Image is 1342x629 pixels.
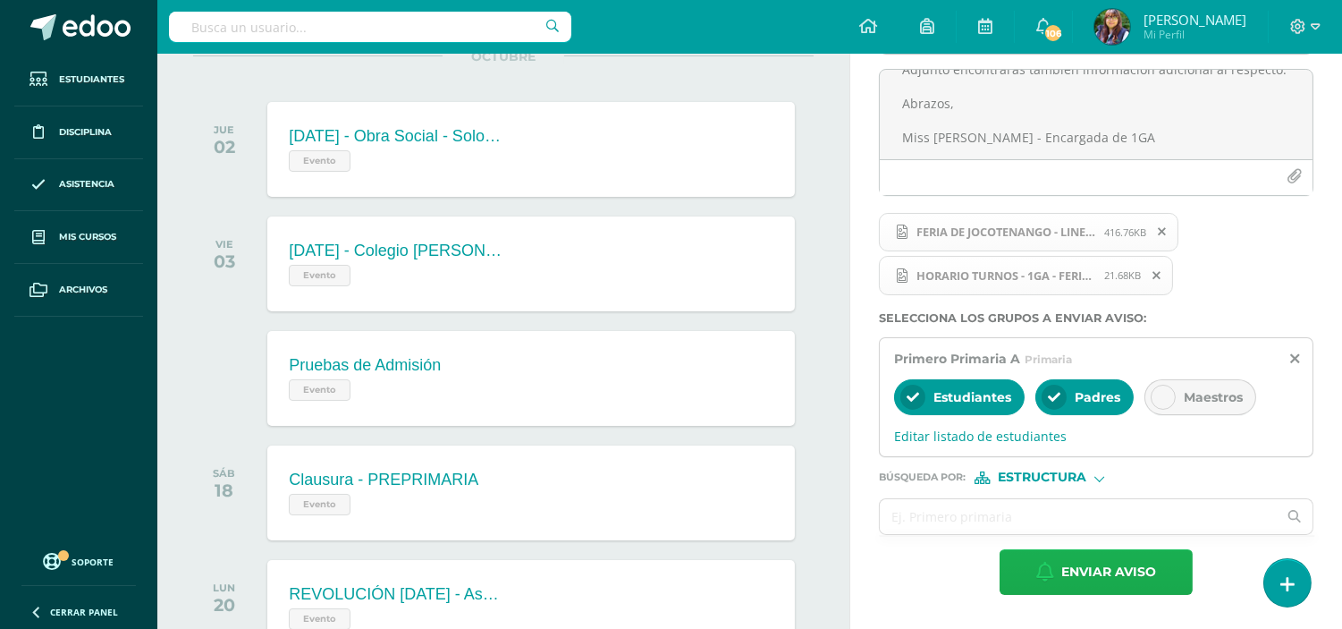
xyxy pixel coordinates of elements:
[933,389,1011,405] span: Estudiantes
[880,70,1312,159] textarea: Querido alumno(a): A continuación encontrarás el documento de HORARIOS en el cual deberás apoyar ...
[289,471,478,489] div: Clausura - PREPRIMARIA
[907,268,1104,283] span: HORARIO TURNOS - 1GA - FERIA DE JOCOTENANGO - 2025.png
[879,256,1173,295] span: HORARIO TURNOS - 1GA - FERIA DE JOCOTENANGO - 2025.png
[213,467,235,480] div: SÁB
[1104,268,1141,282] span: 21.68KB
[214,123,235,136] div: JUE
[213,582,235,594] div: LUN
[289,379,350,401] span: Evento
[72,556,114,568] span: Soporte
[1184,389,1243,405] span: Maestros
[289,127,503,146] div: [DATE] - Obra Social - Solo asiste SECUNDARIA.
[1104,225,1146,239] span: 416.76KB
[289,585,503,604] div: REVOLUCIÓN [DATE] - Asueto
[1075,389,1120,405] span: Padres
[998,472,1086,482] span: Estructura
[1000,549,1193,595] button: Enviar aviso
[214,251,235,272] div: 03
[14,106,143,159] a: Disciplina
[59,72,124,87] span: Estudiantes
[21,548,136,573] a: Soporte
[1144,27,1246,42] span: Mi Perfil
[289,356,441,375] div: Pruebas de Admisión
[14,264,143,317] a: Archivos
[894,351,1020,367] span: Primero Primaria A
[59,230,116,244] span: Mis cursos
[213,594,235,616] div: 20
[1147,222,1177,242] span: Remover archivo
[169,12,571,42] input: Busca un usuario...
[214,238,235,251] div: VIE
[14,159,143,212] a: Asistencia
[14,54,143,106] a: Estudiantes
[1144,11,1246,29] span: [PERSON_NAME]
[14,211,143,264] a: Mis cursos
[59,177,114,191] span: Asistencia
[1094,9,1130,45] img: d02f7b5d7dd3d7b9e4d2ee7bbdbba8a0.png
[289,150,350,172] span: Evento
[213,480,235,501] div: 18
[289,265,350,286] span: Evento
[59,283,107,297] span: Archivos
[907,225,1104,239] span: FERIA DE JOCOTENANGO - LINEAMIENTOS - 2025.png
[1142,266,1172,285] span: Remover archivo
[214,136,235,157] div: 02
[1061,550,1156,594] span: Enviar aviso
[1025,353,1072,366] span: Primaria
[879,311,1313,325] label: Selecciona los grupos a enviar aviso :
[975,472,1109,484] div: [object Object]
[59,125,112,140] span: Disciplina
[880,499,1277,534] input: Ej. Primero primaria
[50,606,118,618] span: Cerrar panel
[443,48,564,64] span: OCTUBRE
[1043,23,1063,43] span: 106
[289,242,503,260] div: [DATE] - Colegio [PERSON_NAME]
[879,213,1178,252] span: FERIA DE JOCOTENANGO - LINEAMIENTOS - 2025.png
[894,428,1298,445] span: Editar listado de estudiantes
[289,494,350,515] span: Evento
[879,472,966,482] span: Búsqueda por :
